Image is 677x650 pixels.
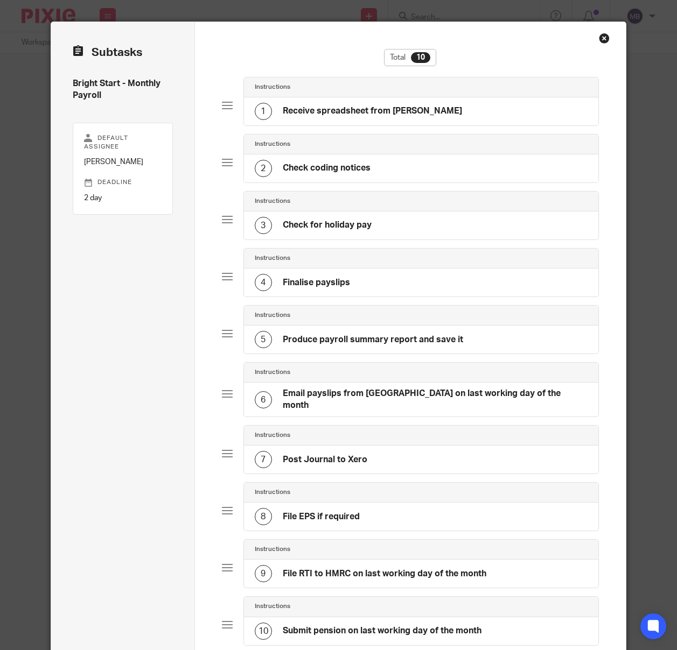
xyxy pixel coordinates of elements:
div: 1 [255,103,272,120]
h4: Instructions [255,602,290,611]
div: 10 [255,623,272,640]
h4: Produce payroll summary report and save it [283,334,463,345]
h2: Subtasks [73,44,142,62]
h4: File RTI to HMRC on last working day of the month [283,568,486,580]
div: 3 [255,217,272,234]
p: [PERSON_NAME] [84,157,162,167]
div: 8 [255,508,272,525]
h4: Email payslips from [GEOGRAPHIC_DATA] on last working day of the month [283,388,588,411]
h4: Instructions [255,368,290,377]
h4: Instructions [255,197,290,206]
h4: Instructions [255,140,290,149]
h4: Instructions [255,254,290,263]
h4: Post Journal to Xero [283,454,367,465]
h4: Instructions [255,431,290,440]
div: Total [384,49,436,66]
h4: Instructions [255,488,290,497]
h4: Bright Start - Monthly Payroll [73,78,173,101]
p: Default assignee [84,134,162,151]
h4: Check for holiday pay [283,220,372,231]
div: Close this dialog window [599,33,610,44]
div: 5 [255,331,272,348]
div: 2 [255,160,272,177]
div: 10 [411,52,430,63]
h4: Check coding notices [283,162,371,174]
h4: Receive spreadsheet from [PERSON_NAME] [283,105,462,117]
div: 9 [255,565,272,582]
h4: Instructions [255,311,290,320]
h4: Submit pension on last working day of the month [283,625,481,637]
p: Deadline [84,178,162,187]
h4: Finalise payslips [283,277,350,288]
h4: Instructions [255,545,290,554]
h4: File EPS if required [283,511,360,522]
div: 6 [255,391,272,408]
p: 2 day [84,193,162,203]
h4: Instructions [255,83,290,91]
div: 7 [255,451,272,468]
div: 4 [255,274,272,291]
